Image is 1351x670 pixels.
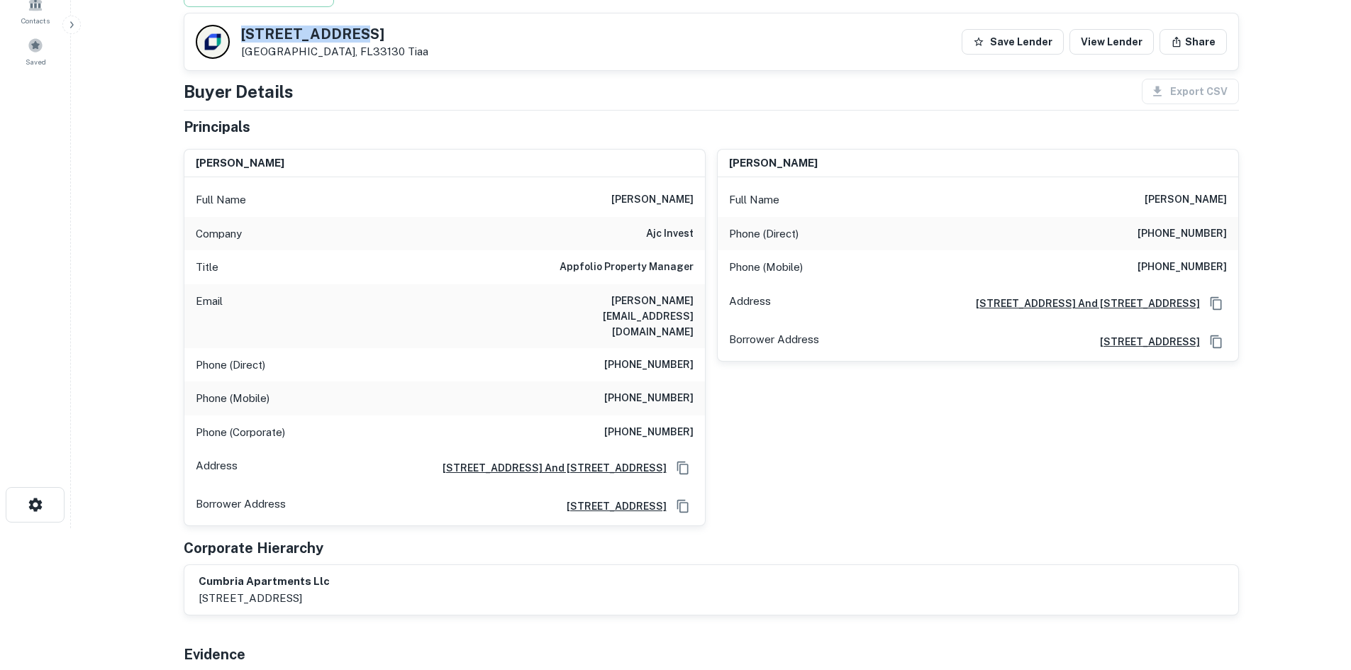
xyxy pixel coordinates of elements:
[560,259,694,276] h6: Appfolio Property Manager
[184,116,250,138] h5: Principals
[196,225,242,242] p: Company
[196,155,284,172] h6: [PERSON_NAME]
[1206,293,1227,314] button: Copy Address
[672,496,694,517] button: Copy Address
[408,45,428,57] a: Tiaa
[1280,557,1351,625] iframe: Chat Widget
[199,590,330,607] p: [STREET_ADDRESS]
[1138,225,1227,242] h6: [PHONE_NUMBER]
[196,259,218,276] p: Title
[196,293,223,340] p: Email
[1145,191,1227,208] h6: [PERSON_NAME]
[729,293,771,314] p: Address
[21,15,50,26] span: Contacts
[196,457,238,479] p: Address
[431,460,667,476] a: [STREET_ADDRESS] And [STREET_ADDRESS]
[196,424,285,441] p: Phone (Corporate)
[26,56,46,67] span: Saved
[167,46,273,67] div: Sending borrower request to AI...
[241,27,428,41] h5: [STREET_ADDRESS]
[604,390,694,407] h6: [PHONE_NUMBER]
[241,45,428,58] p: [GEOGRAPHIC_DATA], FL33130
[199,574,330,590] h6: cumbria apartments llc
[1069,29,1154,55] a: View Lender
[646,225,694,242] h6: ajc invest
[196,191,246,208] p: Full Name
[604,357,694,374] h6: [PHONE_NUMBER]
[196,357,265,374] p: Phone (Direct)
[1206,331,1227,352] button: Copy Address
[196,496,286,517] p: Borrower Address
[604,424,694,441] h6: [PHONE_NUMBER]
[4,32,67,70] a: Saved
[672,457,694,479] button: Copy Address
[611,191,694,208] h6: [PERSON_NAME]
[196,390,269,407] p: Phone (Mobile)
[184,537,323,559] h5: Corporate Hierarchy
[1089,334,1200,350] a: [STREET_ADDRESS]
[184,644,245,665] h5: Evidence
[1160,29,1227,55] button: Share
[1138,259,1227,276] h6: [PHONE_NUMBER]
[729,331,819,352] p: Borrower Address
[729,155,818,172] h6: [PERSON_NAME]
[523,293,694,340] h6: [PERSON_NAME][EMAIL_ADDRESS][DOMAIN_NAME]
[729,191,779,208] p: Full Name
[729,259,803,276] p: Phone (Mobile)
[962,29,1064,55] button: Save Lender
[729,225,799,242] p: Phone (Direct)
[184,79,294,104] h4: Buyer Details
[555,498,667,514] a: [STREET_ADDRESS]
[964,296,1200,311] a: [STREET_ADDRESS] And [STREET_ADDRESS]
